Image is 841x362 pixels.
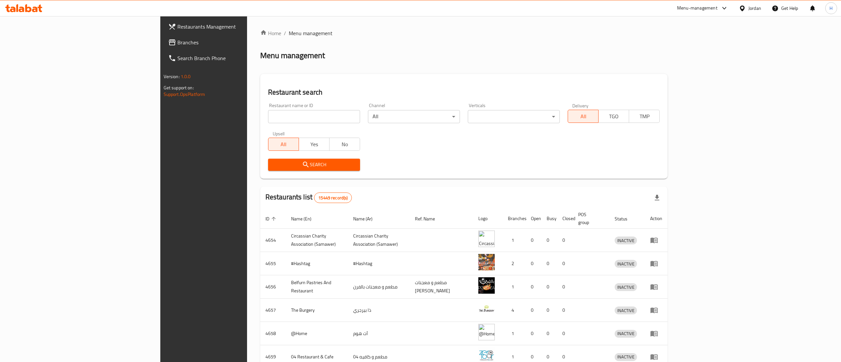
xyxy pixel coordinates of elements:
th: Branches [503,209,526,229]
td: 0 [541,229,557,252]
td: 0 [526,275,541,299]
img: Belfurn Pastries And Restaurant [478,277,495,294]
button: All [568,110,599,123]
div: All [368,110,460,123]
td: 0 [526,252,541,275]
span: POS group [578,211,602,226]
div: Menu-management [677,4,717,12]
span: ID [265,215,278,223]
div: Menu [650,329,662,337]
label: Delivery [572,103,589,108]
td: 1 [503,322,526,345]
span: Menu management [289,29,332,37]
span: INACTIVE [615,307,637,314]
div: INACTIVE [615,330,637,338]
img: The Burgery [478,301,495,317]
td: Belfurn Pastries And Restaurant [286,275,348,299]
nav: breadcrumb [260,29,668,37]
td: 0 [557,252,573,275]
span: All [571,112,596,121]
td: ذا بيرجري [348,299,410,322]
td: #Hashtag [348,252,410,275]
th: Busy [541,209,557,229]
td: @Home [286,322,348,345]
td: 0 [557,229,573,252]
span: H [830,5,832,12]
img: ​Circassian ​Charity ​Association​ (Samawer) [478,231,495,247]
button: No [329,138,360,151]
td: 0 [526,229,541,252]
span: Search [273,161,355,169]
th: Closed [557,209,573,229]
span: TMP [632,112,657,121]
td: 0 [557,299,573,322]
a: Support.OpsPlatform [164,90,205,99]
span: Restaurants Management [177,23,296,31]
td: 0 [557,322,573,345]
td: 1 [503,275,526,299]
td: 0 [557,275,573,299]
td: The Burgery [286,299,348,322]
span: INACTIVE [615,330,637,337]
td: آت هوم [348,322,410,345]
span: 1.0.0 [181,72,191,81]
span: INACTIVE [615,353,637,361]
td: 4 [503,299,526,322]
td: 0 [526,322,541,345]
span: Ref. Name [415,215,443,223]
div: Menu [650,283,662,291]
div: Menu [650,260,662,267]
td: 0 [541,299,557,322]
button: Yes [299,138,330,151]
button: All [268,138,299,151]
span: Name (Ar) [353,215,381,223]
span: INACTIVE [615,237,637,244]
span: 15449 record(s) [314,195,352,201]
td: ​Circassian ​Charity ​Association​ (Samawer) [286,229,348,252]
h2: Restaurants list [265,192,352,203]
td: مطعم و معجنات بالفرن [348,275,410,299]
div: Jordan [748,5,761,12]
span: Status [615,215,636,223]
td: 0 [541,252,557,275]
td: مطعم و معجنات [PERSON_NAME] [410,275,473,299]
th: Action [645,209,668,229]
div: ​ [468,110,560,123]
td: #Hashtag [286,252,348,275]
span: Yes [302,140,327,149]
a: Restaurants Management [163,19,301,34]
div: Menu [650,353,662,361]
td: 2 [503,252,526,275]
td: 0 [541,322,557,345]
label: Upsell [273,131,285,136]
button: TMP [629,110,660,123]
td: 0 [541,275,557,299]
button: TGO [598,110,629,123]
div: Total records count [314,192,352,203]
div: Menu [650,306,662,314]
img: #Hashtag [478,254,495,270]
a: Search Branch Phone [163,50,301,66]
td: ​Circassian ​Charity ​Association​ (Samawer) [348,229,410,252]
span: Search Branch Phone [177,54,296,62]
th: Logo [473,209,503,229]
div: Export file [649,190,665,206]
th: Open [526,209,541,229]
span: All [271,140,296,149]
span: No [332,140,357,149]
div: Menu [650,236,662,244]
input: Search for restaurant name or ID.. [268,110,360,123]
td: 0 [526,299,541,322]
h2: Restaurant search [268,87,660,97]
img: @Home [478,324,495,340]
span: Version: [164,72,180,81]
span: Name (En) [291,215,320,223]
td: 1 [503,229,526,252]
span: TGO [601,112,626,121]
button: Search [268,159,360,171]
span: INACTIVE [615,283,637,291]
span: Branches [177,38,296,46]
h2: Menu management [260,50,325,61]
